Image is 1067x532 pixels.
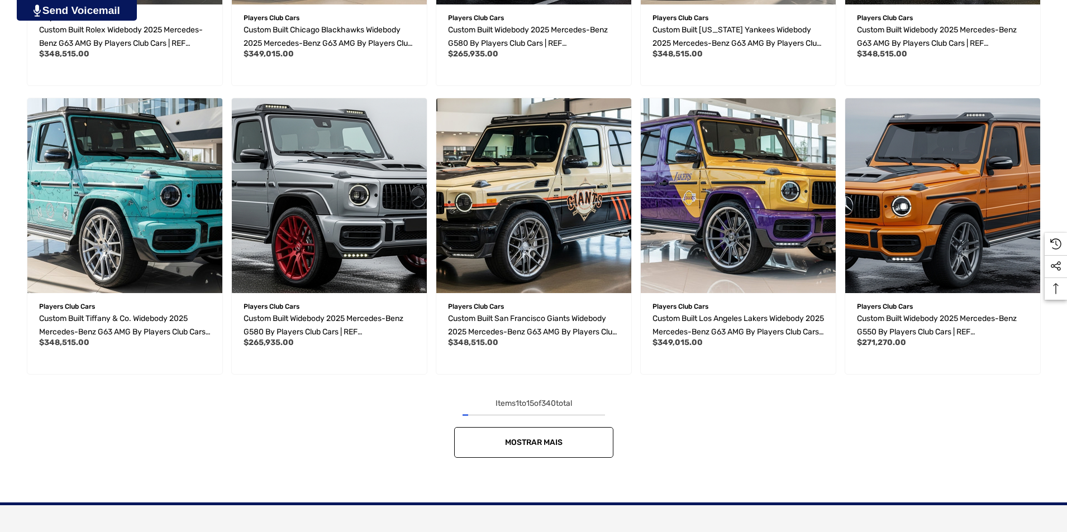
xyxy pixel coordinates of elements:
p: Players Club Cars [857,11,1028,25]
a: Custom Built Widebody 2025 Mercedes-Benz G550 by Players Club Cars | REF G5500818202501,$271,270.00 [845,98,1040,293]
span: Custom Built Tiffany & Co. Widebody 2025 Mercedes-Benz G63 AMG by Players Club Cars | REF G63A081... [39,314,209,350]
span: Custom Built Widebody 2025 Mercedes-Benz G580 by Players Club Cars | REF G5800818202502 [244,314,403,350]
span: 340 [541,399,556,408]
span: $349,015.00 [652,338,703,347]
img: Custom Built Tiffany & Co. Widebody 2025 Mercedes-Benz G63 AMG by Players Club Cars | REF G63A081... [27,98,222,293]
img: Custom Built Widebody 2025 Mercedes-Benz G580 by Players Club Cars | REF G5800818202502 [232,98,427,293]
span: Custom Built Los Angeles Lakers Widebody 2025 Mercedes-Benz G63 AMG by Players Club Cars | REF G6... [652,314,824,350]
span: $348,515.00 [448,338,498,347]
a: Custom Built Tiffany & Co. Widebody 2025 Mercedes-Benz G63 AMG by Players Club Cars | REF G63A081... [39,312,211,339]
p: Players Club Cars [448,299,620,314]
span: Custom Built Rolex Widebody 2025 Mercedes-Benz G63 AMG by Players Club Cars | REF G63A0819202501 [39,25,203,61]
span: $265,935.00 [448,49,498,59]
a: Custom Built Chicago Blackhawks Widebody 2025 Mercedes-Benz G63 AMG by Players Club Cars | REF G6... [244,23,415,50]
svg: Top [1045,283,1067,294]
span: Custom Built Widebody 2025 Mercedes-Benz G550 by Players Club Cars | REF G5500818202501 [857,314,1017,350]
span: $265,935.00 [244,338,294,347]
div: Items to of total [22,397,1045,410]
img: Custom Built San Francisco Giants Widebody 2025 Mercedes-Benz G63 AMG by Players Club Cars | REF ... [436,98,631,293]
a: Custom Built Widebody 2025 Mercedes-Benz G580 by Players Club Cars | REF G5800818202502,$265,935.00 [244,312,415,339]
p: Players Club Cars [448,11,620,25]
p: Players Club Cars [244,11,415,25]
nav: pagination [22,397,1045,458]
span: 1 [516,399,519,408]
p: Players Club Cars [857,299,1028,314]
a: Custom Built New York Yankees Widebody 2025 Mercedes-Benz G63 AMG by Players Club Cars | REF G63A... [652,23,824,50]
span: $348,515.00 [857,49,907,59]
span: Custom Built Chicago Blackhawks Widebody 2025 Mercedes-Benz G63 AMG by Players Club Cars | REF G6... [244,25,412,61]
img: PjwhLS0gR2VuZXJhdG9yOiBHcmF2aXQuaW8gLS0+PHN2ZyB4bWxucz0iaHR0cDovL3d3dy53My5vcmcvMjAwMC9zdmciIHhtb... [34,4,41,17]
span: Mostrar mais [505,438,563,447]
span: $348,515.00 [652,49,703,59]
a: Custom Built Widebody 2025 Mercedes-Benz G580 by Players Club Cars | REF G5800818202502,$265,935.00 [232,98,427,293]
span: $349,015.00 [244,49,294,59]
span: 15 [526,399,534,408]
a: Mostrar mais [454,427,613,458]
p: Players Club Cars [652,299,824,314]
img: Custom Built Widebody 2025 Mercedes-Benz G550 by Players Club Cars | REF G5500818202501 [845,98,1040,293]
span: $348,515.00 [39,49,89,59]
svg: Social Media [1050,261,1061,272]
p: Players Club Cars [652,11,824,25]
a: Custom Built San Francisco Giants Widebody 2025 Mercedes-Benz G63 AMG by Players Club Cars | REF ... [448,312,620,339]
img: Custom Built Los Angeles Lakers Widebody 2025 Mercedes-Benz G63 AMG by Players Club Cars | REF G6... [641,98,836,293]
svg: Recently Viewed [1050,238,1061,250]
a: Custom Built Widebody 2025 Mercedes-Benz G580 by Players Club Cars | REF G5800818202503,$265,935.00 [448,23,620,50]
span: Custom Built San Francisco Giants Widebody 2025 Mercedes-Benz G63 AMG by Players Club Cars | REF ... [448,314,617,350]
p: Players Club Cars [244,299,415,314]
span: Custom Built Widebody 2025 Mercedes-Benz G580 by Players Club Cars | REF G5800818202503 [448,25,608,61]
span: Custom Built [US_STATE] Yankees Widebody 2025 Mercedes-Benz G63 AMG by Players Club Cars | REF G6... [652,25,821,61]
span: $348,515.00 [39,338,89,347]
a: Custom Built Rolex Widebody 2025 Mercedes-Benz G63 AMG by Players Club Cars | REF G63A0819202501,... [39,23,211,50]
a: Custom Built Widebody 2025 Mercedes-Benz G550 by Players Club Cars | REF G5500818202501,$271,270.00 [857,312,1028,339]
a: Custom Built Los Angeles Lakers Widebody 2025 Mercedes-Benz G63 AMG by Players Club Cars | REF G6... [652,312,824,339]
span: $271,270.00 [857,338,906,347]
a: Custom Built Widebody 2025 Mercedes-Benz G63 AMG by Players Club Cars | REF G63A0818202506,$348,5... [857,23,1028,50]
span: Custom Built Widebody 2025 Mercedes-Benz G63 AMG by Players Club Cars | REF G63A0818202506 [857,25,1017,61]
p: Players Club Cars [39,299,211,314]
